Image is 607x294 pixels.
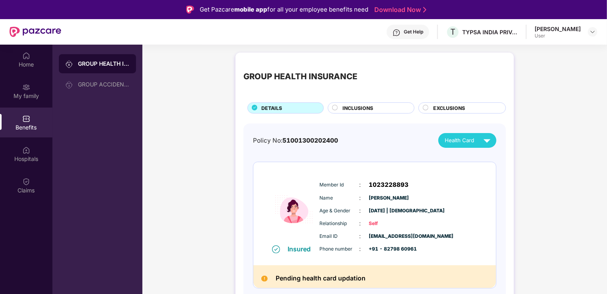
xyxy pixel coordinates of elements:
span: Age & Gender [320,207,360,215]
div: GROUP HEALTH INSURANCE [243,70,357,83]
span: : [360,180,361,189]
div: Get Pazcare for all your employee benefits need [200,5,368,14]
div: TYPSA INDIA PRIVATE LIMITED [462,28,518,36]
span: 51001300202400 [282,137,338,144]
img: Pending [261,276,268,282]
span: INCLUSIONS [343,104,374,112]
span: Phone number [320,245,360,253]
img: New Pazcare Logo [10,27,61,37]
img: svg+xml;base64,PHN2ZyB3aWR0aD0iMjAiIGhlaWdodD0iMjAiIHZpZXdCb3g9IjAgMCAyMCAyMCIgZmlsbD0ibm9uZSIgeG... [65,60,73,68]
span: +91 - 82798 60961 [369,245,409,253]
button: Health Card [438,133,496,148]
span: : [360,232,361,241]
span: Health Card [445,136,474,145]
h2: Pending health card updation [276,273,366,284]
span: : [360,219,361,228]
div: Insured [288,245,316,253]
div: GROUP HEALTH INSURANCE [78,60,130,68]
img: svg+xml;base64,PHN2ZyB3aWR0aD0iMjAiIGhlaWdodD0iMjAiIHZpZXdCb3g9IjAgMCAyMCAyMCIgZmlsbD0ibm9uZSIgeG... [22,83,30,91]
span: DETAILS [261,104,282,112]
span: T [450,27,455,37]
img: svg+xml;base64,PHN2ZyB4bWxucz0iaHR0cDovL3d3dy53My5vcmcvMjAwMC9zdmciIHZpZXdCb3g9IjAgMCAyNCAyNCIgd2... [480,133,494,147]
img: svg+xml;base64,PHN2ZyBpZD0iQ2xhaW0iIHhtbG5zPSJodHRwOi8vd3d3LnczLm9yZy8yMDAwL3N2ZyIgd2lkdGg9IjIwIi... [22,178,30,186]
img: svg+xml;base64,PHN2ZyBpZD0iRHJvcGRvd24tMzJ4MzIiIHhtbG5zPSJodHRwOi8vd3d3LnczLm9yZy8yMDAwL3N2ZyIgd2... [589,29,596,35]
img: svg+xml;base64,PHN2ZyB3aWR0aD0iMjAiIGhlaWdodD0iMjAiIHZpZXdCb3g9IjAgMCAyMCAyMCIgZmlsbD0ibm9uZSIgeG... [65,81,73,89]
div: GROUP ACCIDENTAL INSURANCE [78,81,130,88]
span: [PERSON_NAME] [369,194,409,202]
img: Stroke [423,6,426,14]
img: svg+xml;base64,PHN2ZyB4bWxucz0iaHR0cDovL3d3dy53My5vcmcvMjAwMC9zdmciIHdpZHRoPSIxNiIgaGVpZ2h0PSIxNi... [272,245,280,253]
span: : [360,245,361,253]
span: Relationship [320,220,360,227]
span: : [360,194,361,202]
span: : [360,206,361,215]
img: svg+xml;base64,PHN2ZyBpZD0iSG9tZSIgeG1sbnM9Imh0dHA6Ly93d3cudzMub3JnLzIwMDAvc3ZnIiB3aWR0aD0iMjAiIG... [22,52,30,60]
span: [EMAIL_ADDRESS][DOMAIN_NAME] [369,233,409,240]
div: Policy No: [253,136,338,145]
span: 1023228893 [369,180,409,190]
img: svg+xml;base64,PHN2ZyBpZD0iSGVscC0zMngzMiIgeG1sbnM9Imh0dHA6Ly93d3cudzMub3JnLzIwMDAvc3ZnIiB3aWR0aD... [393,29,401,37]
span: Self [369,220,409,227]
span: [DATE] | [DEMOGRAPHIC_DATA] [369,207,409,215]
div: Get Help [404,29,423,35]
img: icon [270,174,318,245]
div: [PERSON_NAME] [535,25,581,33]
img: Logo [186,6,194,14]
div: User [535,33,581,39]
img: svg+xml;base64,PHN2ZyBpZD0iQmVuZWZpdHMiIHhtbG5zPSJodHRwOi8vd3d3LnczLm9yZy8yMDAwL3N2ZyIgd2lkdGg9Ij... [22,115,30,123]
strong: mobile app [234,6,267,13]
span: EXCLUSIONS [433,104,465,112]
a: Download Now [374,6,424,14]
span: Member Id [320,181,360,189]
img: svg+xml;base64,PHN2ZyBpZD0iSG9zcGl0YWxzIiB4bWxucz0iaHR0cDovL3d3dy53My5vcmcvMjAwMC9zdmciIHdpZHRoPS... [22,146,30,154]
span: Name [320,194,360,202]
span: Email ID [320,233,360,240]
